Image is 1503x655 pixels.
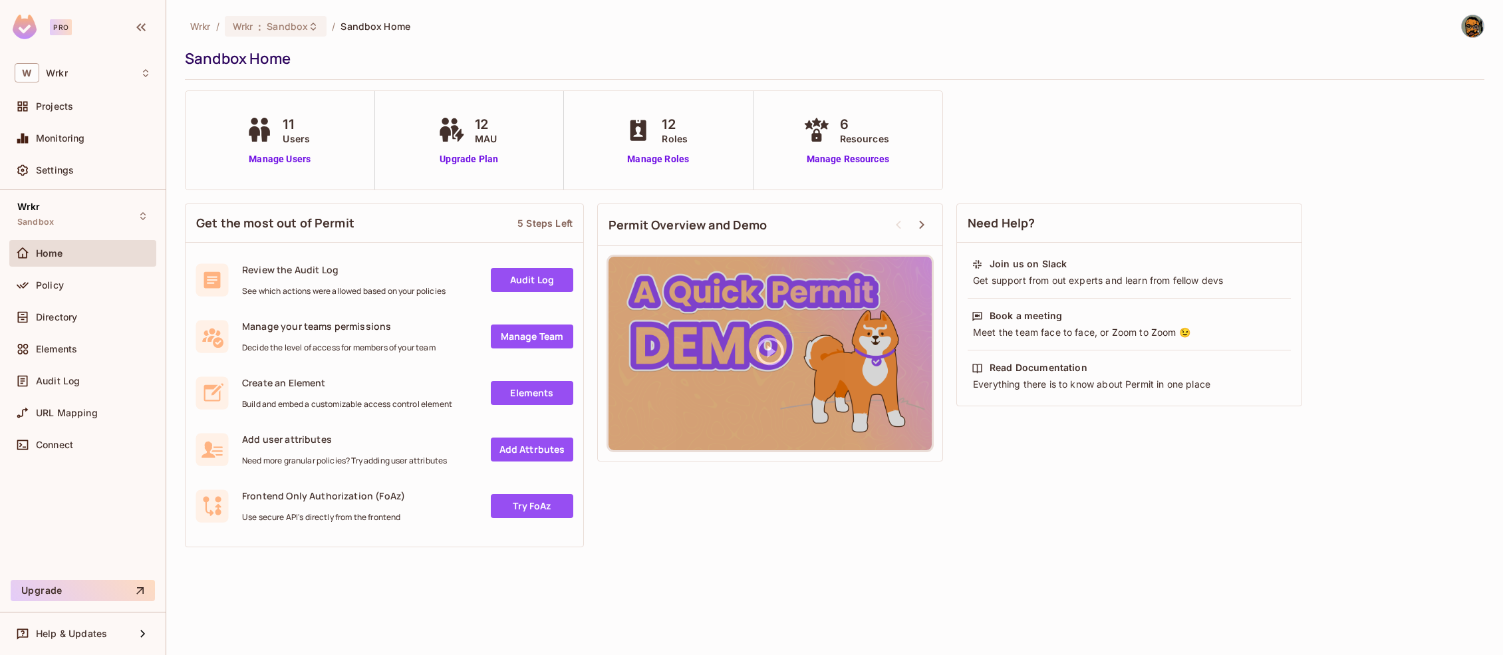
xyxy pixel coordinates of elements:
a: Manage Users [243,152,317,166]
span: the active workspace [190,20,211,33]
div: Get support from out experts and learn from fellow devs [972,274,1287,287]
span: Directory [36,312,77,323]
img: SReyMgAAAABJRU5ErkJggg== [13,15,37,39]
span: Get the most out of Permit [196,215,354,231]
button: Upgrade [11,580,155,601]
a: Audit Log [491,268,573,292]
span: : [257,21,262,32]
span: Decide the level of access for members of your team [242,342,436,353]
span: Roles [662,132,688,146]
span: Connect [36,440,73,450]
div: Pro [50,19,72,35]
div: Everything there is to know about Permit in one place [972,378,1287,391]
span: Frontend Only Authorization (FoAz) [242,489,405,502]
span: Elements [36,344,77,354]
span: Users [283,132,310,146]
a: Manage Roles [622,152,694,166]
span: Need Help? [968,215,1035,231]
span: Need more granular policies? Try adding user attributes [242,456,447,466]
a: Upgrade Plan [435,152,503,166]
div: Join us on Slack [990,257,1067,271]
span: Wrkr [233,20,253,33]
a: Try FoAz [491,494,573,518]
span: 12 [662,114,688,134]
div: Read Documentation [990,361,1087,374]
span: Manage your teams permissions [242,320,436,332]
div: Book a meeting [990,309,1062,323]
span: Projects [36,101,73,112]
span: W [15,63,39,82]
span: Add user attributes [242,433,447,446]
span: Help & Updates [36,628,107,639]
a: Manage Resources [800,152,896,166]
span: Wrkr [17,201,41,212]
span: Monitoring [36,133,85,144]
li: / [332,20,335,33]
span: Resources [840,132,889,146]
a: Add Attrbutes [491,438,573,461]
span: MAU [475,132,497,146]
span: Home [36,248,63,259]
span: See which actions were allowed based on your policies [242,286,446,297]
a: Manage Team [491,325,573,348]
span: Build and embed a customizable access control element [242,399,452,410]
span: Review the Audit Log [242,263,446,276]
span: Sandbox [267,20,308,33]
a: Elements [491,381,573,405]
span: Sandbox Home [341,20,410,33]
span: 11 [283,114,310,134]
span: 12 [475,114,497,134]
li: / [216,20,219,33]
span: Permit Overview and Demo [609,217,767,233]
div: 5 Steps Left [517,217,573,229]
span: Settings [36,165,74,176]
div: Sandbox Home [185,49,1478,68]
span: Workspace: Wrkr [46,68,68,78]
span: Audit Log [36,376,80,386]
span: Use secure API's directly from the frontend [242,512,405,523]
span: Policy [36,280,64,291]
span: 6 [840,114,889,134]
img: Ashwath Paratal [1462,15,1484,37]
span: Sandbox [17,217,54,227]
span: URL Mapping [36,408,98,418]
span: Create an Element [242,376,452,389]
div: Meet the team face to face, or Zoom to Zoom 😉 [972,326,1287,339]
